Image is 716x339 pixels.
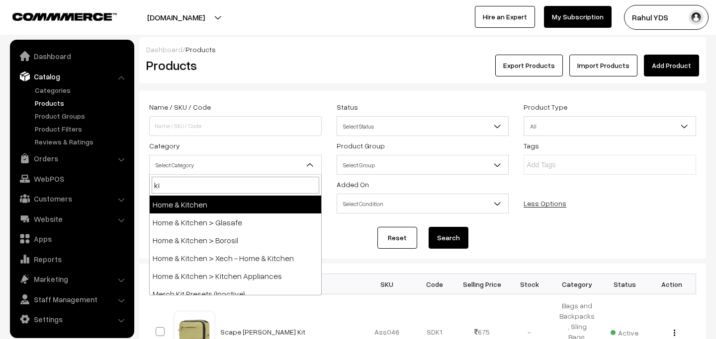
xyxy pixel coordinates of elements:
[458,274,506,294] th: Selling Price
[624,5,709,30] button: Rahul YDS
[569,55,637,76] a: Import Products
[12,250,131,268] a: Reports
[150,213,321,231] li: Home & Kitchen > Glasafe
[495,55,563,76] button: Export Products
[220,328,305,336] a: Scape [PERSON_NAME] Kit
[32,136,131,147] a: Reviews & Ratings
[112,5,240,30] button: [DOMAIN_NAME]
[146,44,699,55] div: /
[337,140,385,151] label: Product Group
[337,179,369,190] label: Added On
[185,45,216,54] span: Products
[674,330,675,336] img: Menu
[363,274,411,294] th: SKU
[149,155,322,175] span: Select Category
[32,124,131,134] a: Product Filters
[150,249,321,267] li: Home & Kitchen > Xech - Home & Kitchen
[337,156,509,174] span: Select Group
[337,116,509,136] span: Select Status
[32,111,131,121] a: Product Groups
[12,10,99,22] a: COMMMERCE
[150,285,321,303] li: Merch Kit Presets (Inactive)
[149,102,211,112] label: Name / SKU / Code
[377,227,417,249] a: Reset
[524,102,567,112] label: Product Type
[32,85,131,95] a: Categories
[12,68,131,85] a: Catalog
[150,156,321,174] span: Select Category
[150,196,321,213] li: Home & Kitchen
[524,116,696,136] span: All
[146,58,321,73] h2: Products
[12,47,131,65] a: Dashboard
[149,116,322,136] input: Name / SKU / Code
[411,274,458,294] th: Code
[611,325,638,338] span: Active
[12,170,131,188] a: WebPOS
[429,227,468,249] button: Search
[337,118,509,135] span: Select Status
[12,290,131,308] a: Staff Management
[12,270,131,288] a: Marketing
[150,267,321,285] li: Home & Kitchen > Kitchen Appliances
[149,140,180,151] label: Category
[12,310,131,328] a: Settings
[648,274,696,294] th: Action
[527,160,614,170] input: Add Tags
[337,195,509,212] span: Select Condition
[32,98,131,108] a: Products
[12,230,131,248] a: Apps
[150,231,321,249] li: Home & Kitchen > Borosil
[337,102,358,112] label: Status
[524,140,539,151] label: Tags
[524,199,566,207] a: Less Options
[337,194,509,213] span: Select Condition
[601,274,648,294] th: Status
[146,45,182,54] a: Dashboard
[689,10,704,25] img: user
[475,6,535,28] a: Hire an Expert
[506,274,553,294] th: Stock
[12,190,131,207] a: Customers
[644,55,699,76] a: Add Product
[12,149,131,167] a: Orders
[12,210,131,228] a: Website
[544,6,612,28] a: My Subscription
[553,274,601,294] th: Category
[12,13,117,20] img: COMMMERCE
[337,155,509,175] span: Select Group
[524,118,696,135] span: All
